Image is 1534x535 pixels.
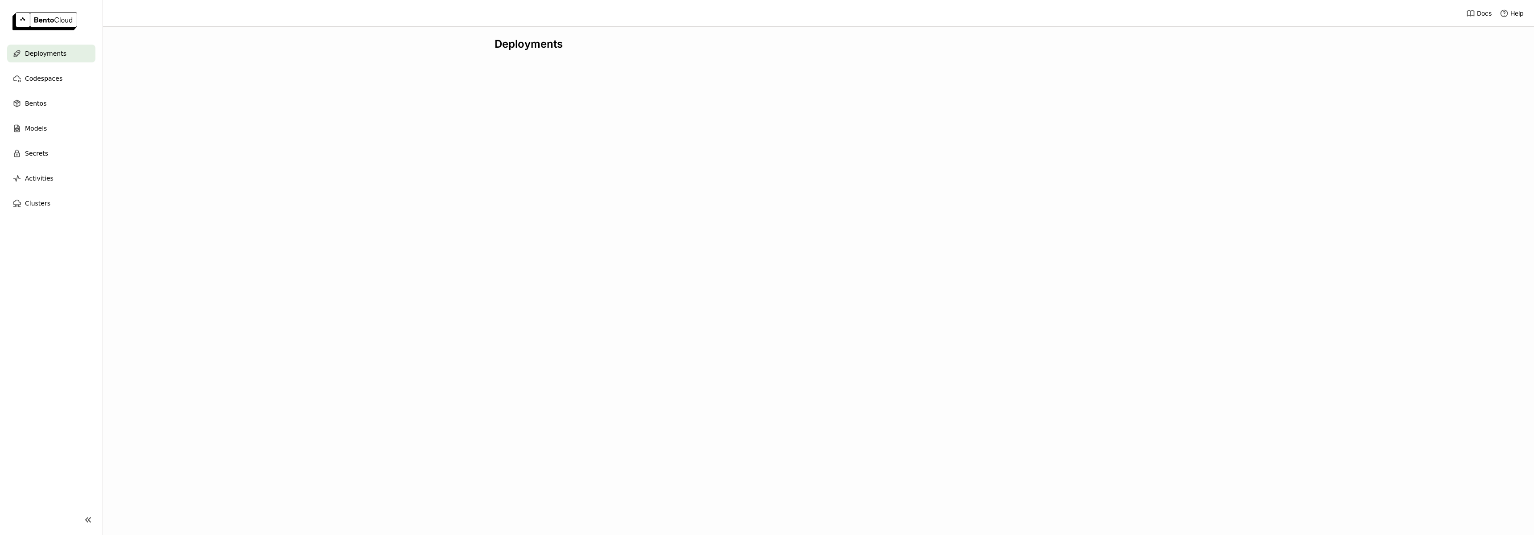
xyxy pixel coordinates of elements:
[25,123,47,134] span: Models
[1500,9,1524,18] div: Help
[25,98,46,109] span: Bentos
[1466,9,1492,18] a: Docs
[1477,9,1492,17] span: Docs
[7,144,95,162] a: Secrets
[25,148,48,159] span: Secrets
[25,198,50,209] span: Clusters
[25,173,54,184] span: Activities
[7,169,95,187] a: Activities
[495,37,1142,51] div: Deployments
[7,194,95,212] a: Clusters
[7,119,95,137] a: Models
[1510,9,1524,17] span: Help
[25,48,66,59] span: Deployments
[7,95,95,112] a: Bentos
[12,12,77,30] img: logo
[25,73,62,84] span: Codespaces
